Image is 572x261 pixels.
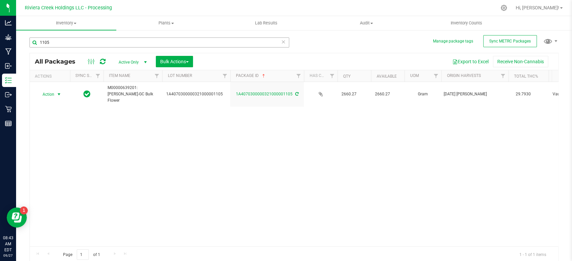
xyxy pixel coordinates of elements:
a: Origin Harvests [447,73,481,78]
th: Has COA [304,70,337,82]
a: Inventory Counts [416,16,516,30]
div: Value 1: 2025-06-30 Stambaugh GC [444,91,506,97]
span: Inventory [16,20,116,26]
span: Sync METRC Packages [489,39,531,43]
a: UOM [410,73,419,78]
a: Lot Number [168,73,192,78]
button: Sync METRC Packages [483,35,537,47]
inline-svg: Retail [5,106,12,112]
span: Plants [117,20,216,26]
span: All Packages [35,58,82,65]
a: Qty [343,74,350,79]
a: Sync Status [75,73,101,78]
span: Hi, [PERSON_NAME]! [516,5,559,10]
a: Filter [151,70,162,82]
button: Bulk Actions [156,56,193,67]
inline-svg: Outbound [5,91,12,98]
span: In Sync [83,89,90,99]
a: Filter [326,70,337,82]
a: Total THC% [514,74,538,79]
div: Manage settings [500,5,508,11]
iframe: Resource center unread badge [20,206,28,214]
span: Gram [408,91,437,97]
inline-svg: Inventory [5,77,12,84]
span: Riviera Creek Holdings LLC - Processing [25,5,112,11]
span: 1 - 1 of 1 items [514,249,552,259]
a: Filter [293,70,304,82]
a: Lab Results [216,16,316,30]
inline-svg: Grow [5,34,12,40]
span: 2660.27 [375,91,400,97]
span: Lab Results [246,20,287,26]
inline-svg: Reports [5,120,12,127]
a: Filter [92,70,104,82]
button: Receive Non-Cannabis [493,56,548,67]
span: Bulk Actions [160,59,189,64]
a: Inventory [16,16,116,30]
span: Inventory Counts [442,20,491,26]
a: Plants [116,16,216,30]
a: Available [376,74,396,79]
inline-svg: Analytics [5,19,12,26]
a: Filter [219,70,230,82]
inline-svg: Manufacturing [5,48,12,55]
a: Audit [316,16,417,30]
input: Search Package ID, Item Name, SKU, Lot or Part Number... [29,37,289,48]
a: Filter [430,70,441,82]
button: Manage package tags [433,38,473,44]
a: Filter [497,70,508,82]
a: Item Name [109,73,130,78]
span: select [55,90,63,99]
span: Action [37,90,55,99]
a: 1A4070300000321000001105 [236,92,293,96]
p: 09/27 [3,253,13,258]
span: Sync from Compliance System [294,92,299,96]
span: Page of 1 [57,249,106,260]
input: 1 [77,249,89,260]
button: Export to Excel [448,56,493,67]
span: Audit [317,20,416,26]
inline-svg: Inbound [5,63,12,69]
div: Actions [35,74,67,79]
span: Clear [281,37,286,46]
span: 2660.27 [341,91,367,97]
p: 08:43 AM EDT [3,235,13,253]
iframe: Resource center [7,207,27,228]
span: M00000639201: [PERSON_NAME]-GC Bulk Flower [108,85,158,104]
a: Package ID [236,73,266,78]
span: 1A4070300000321000001105 [166,91,226,97]
span: 29.7930 [512,89,534,99]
